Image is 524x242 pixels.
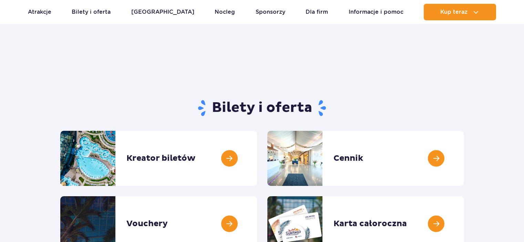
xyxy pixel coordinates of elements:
a: Dla firm [306,4,328,20]
h1: Bilety i oferta [60,99,464,117]
a: Sponsorzy [256,4,285,20]
a: [GEOGRAPHIC_DATA] [131,4,194,20]
a: Informacje i pomoc [349,4,403,20]
a: Atrakcje [28,4,51,20]
span: Kup teraz [440,9,468,15]
button: Kup teraz [424,4,496,20]
a: Nocleg [215,4,235,20]
a: Bilety i oferta [72,4,111,20]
